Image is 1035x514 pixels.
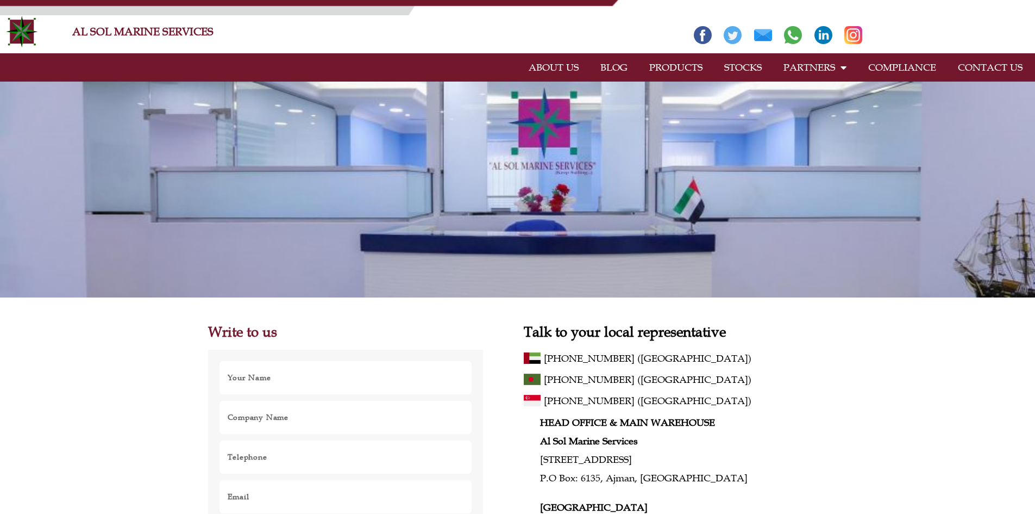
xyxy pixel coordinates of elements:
[544,392,751,410] span: [PHONE_NUMBER] ([GEOGRAPHIC_DATA])
[638,55,713,80] a: PRODUCTS
[5,15,38,48] img: Alsolmarine-logo
[713,55,773,80] a: STOCKS
[518,55,589,80] a: ABOUT US
[219,400,473,435] input: Company Name
[540,417,715,429] strong: HEAD OFFICE & MAIN WAREHOUSE
[773,55,857,80] a: PARTNERS
[540,413,827,488] p: [STREET_ADDRESS] P.O Box: 6135, Ajman, [GEOGRAPHIC_DATA]
[208,325,484,339] h2: Write to us
[524,325,827,339] h2: Talk to your local representative
[219,361,473,395] input: Your Name
[540,501,648,513] strong: [GEOGRAPHIC_DATA]
[544,392,827,410] a: [PHONE_NUMBER] ([GEOGRAPHIC_DATA])
[219,480,473,514] input: Email
[589,55,638,80] a: BLOG
[219,440,473,474] input: Only numbers and phone characters (#, -, *, etc) are accepted.
[544,350,751,367] span: [PHONE_NUMBER] ([GEOGRAPHIC_DATA])
[72,25,214,38] a: AL SOL MARINE SERVICES
[857,55,947,80] a: COMPLIANCE
[540,435,638,447] strong: Al Sol Marine Services
[544,371,751,388] span: [PHONE_NUMBER] ([GEOGRAPHIC_DATA])
[544,371,827,388] a: [PHONE_NUMBER] ([GEOGRAPHIC_DATA])
[947,55,1033,80] a: CONTACT US
[544,350,827,367] a: [PHONE_NUMBER] ([GEOGRAPHIC_DATA])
